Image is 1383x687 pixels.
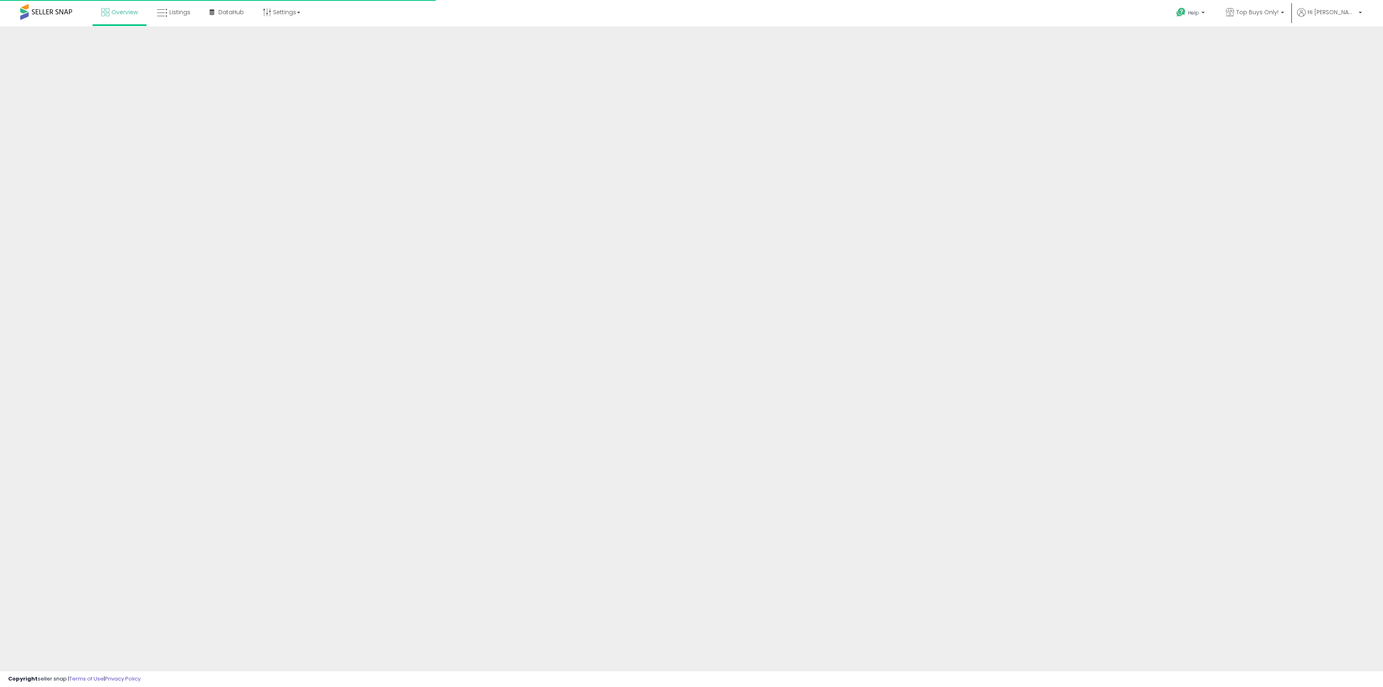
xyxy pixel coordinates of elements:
span: Help [1188,9,1199,16]
span: Listings [169,8,190,16]
a: Hi [PERSON_NAME] [1297,8,1362,26]
span: DataHub [218,8,244,16]
i: Get Help [1176,7,1186,17]
span: Top Buys Only! [1236,8,1278,16]
a: Help [1170,1,1213,26]
span: Hi [PERSON_NAME] [1308,8,1356,16]
span: Overview [111,8,138,16]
